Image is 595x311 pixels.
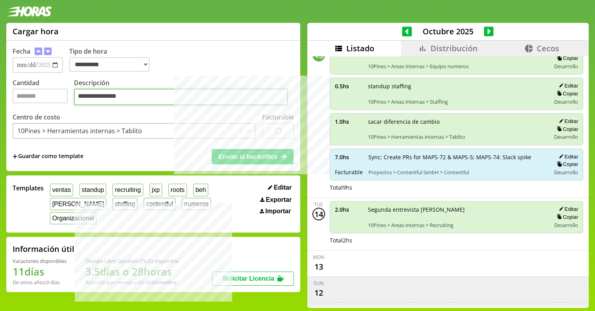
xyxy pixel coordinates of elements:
span: Solicitar Licencia [222,275,274,282]
span: Exportar [266,196,292,203]
span: Desarrollo [554,169,578,176]
div: Tue [314,201,323,208]
h1: Cargar hora [13,26,59,37]
label: Tipo de hora [69,47,156,73]
h2: Información útil [13,244,74,254]
span: 2.0 hs [335,206,362,213]
label: Descripción [74,78,294,107]
span: Editar [274,184,292,191]
span: standup staffing [368,82,545,90]
div: 10Pines > Herramientas internas > Tablito [17,127,142,135]
textarea: Descripción [74,89,288,105]
button: Editar [556,118,578,125]
button: ventas [50,184,73,196]
span: 0.5 hs [335,82,362,90]
button: staffing [113,198,137,210]
span: Desarrollo [554,222,578,229]
label: Facturable [262,113,294,121]
span: 10Pines > Herramientas internas > Tablito [368,133,545,140]
div: 14 [312,208,325,220]
button: Copiar [554,214,578,220]
span: Templates [13,184,44,192]
label: Fecha [13,47,30,56]
span: + [13,152,17,161]
label: Cantidad [13,78,74,107]
button: [PERSON_NAME] [50,198,106,210]
button: jxp [150,184,162,196]
div: 12 [312,287,325,299]
span: Proyectos > Contentful GmbH > Contentful [368,169,545,176]
div: Total 9 hs [330,184,584,191]
span: Enviar al backoffice [218,153,277,160]
span: Cecos [537,43,559,54]
select: Tipo de hora [69,57,150,72]
span: Sync; Create PRs for MAPS-72 & MAPS-5; MAPS-74: Slack spike [368,153,545,161]
span: 1.0 hs [335,118,362,125]
div: Tiempo Libre Optativo (TiLO) disponible [85,257,179,264]
button: Exportar [258,196,294,204]
span: 10Pines > Areas internas > Staffing [368,98,545,105]
div: Mon [313,254,324,261]
button: Copiar [554,161,578,168]
span: sacar diferencia de cambio [368,118,545,125]
button: Editar [556,82,578,89]
button: Editar [266,184,294,192]
div: Vacaciones disponibles [13,257,67,264]
label: Centro de costo [13,113,60,121]
span: Octubre 2025 [412,26,484,37]
div: scrollable content [307,56,589,307]
button: Editar [556,153,578,160]
span: Desarrollo [554,63,578,70]
button: roots [168,184,187,196]
button: beh [193,184,208,196]
button: Enviar al backoffice [212,149,294,164]
img: logotipo [6,6,52,17]
span: 7.0 hs [335,153,363,161]
h1: 3.5 días o 28 horas [85,264,179,279]
input: Cantidad [13,89,68,103]
button: Organizacional [50,212,96,224]
span: Distribución [431,43,478,54]
div: 13 [312,261,325,273]
button: Editar [556,206,578,212]
div: De otros años: 0 días [13,279,67,286]
span: 10Pines > Areas internas > Recruiting [368,222,545,229]
span: Desarrollo [554,133,578,140]
span: +Guardar como template [13,152,83,161]
h1: 11 días [13,264,67,279]
div: Sun [314,280,323,287]
span: Importar [265,208,291,215]
span: 10Pines > Areas internas > Equipo numeros [368,63,545,70]
button: standup [79,184,107,196]
button: Copiar [554,90,578,97]
div: Recordá que vencen a fin de [85,279,179,286]
b: Diciembre [152,279,177,286]
button: Copiar [554,126,578,132]
span: Segunda entrevista [PERSON_NAME] [368,206,545,213]
button: numeros [182,198,211,210]
button: contentful [144,198,176,210]
div: Total 2 hs [330,237,584,244]
button: recruiting [113,184,143,196]
span: Facturable [335,168,363,176]
button: Copiar [554,55,578,61]
span: Desarrollo [554,98,578,105]
button: Solicitar Licencia [212,272,294,286]
span: Listado [346,43,374,54]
